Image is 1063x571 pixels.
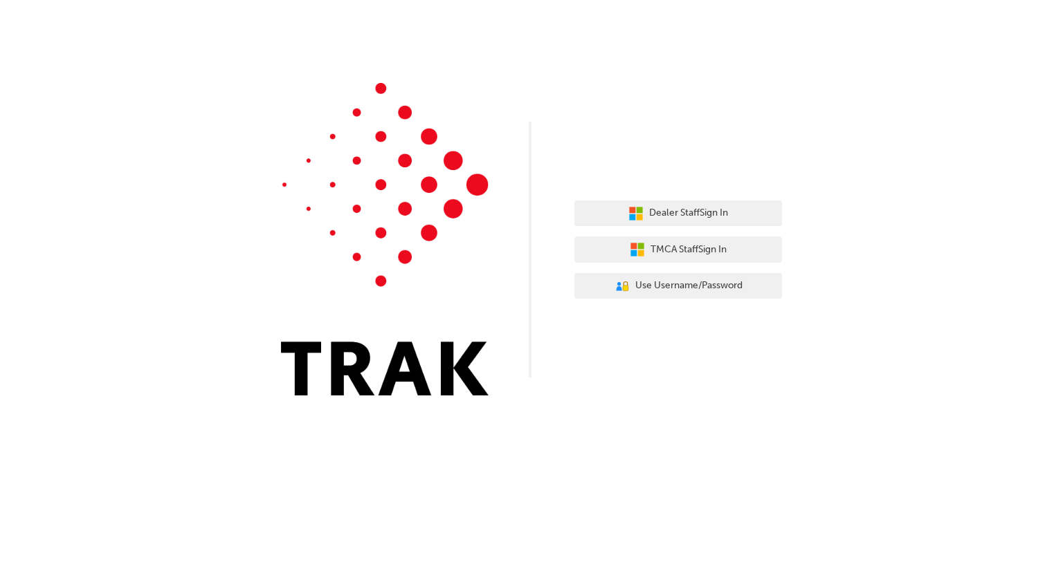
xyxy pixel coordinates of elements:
[574,273,782,299] button: Use Username/Password
[574,200,782,227] button: Dealer StaffSign In
[635,278,743,294] span: Use Username/Password
[649,205,728,221] span: Dealer Staff Sign In
[281,83,489,395] img: Trak
[574,236,782,263] button: TMCA StaffSign In
[651,242,727,258] span: TMCA Staff Sign In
